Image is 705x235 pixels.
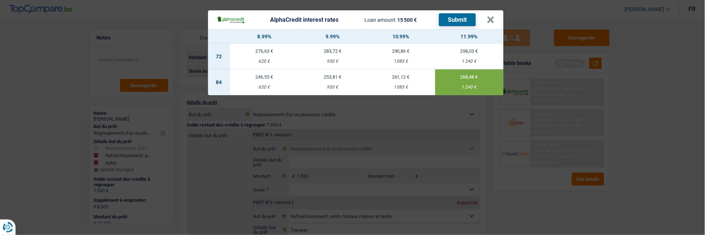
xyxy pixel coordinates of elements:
[217,15,245,24] img: AlphaCredit
[230,30,299,44] th: 8.99%
[435,75,504,79] div: 268,48 €
[299,75,367,79] div: 253,81 €
[230,49,299,53] div: 276,63 €
[367,85,435,90] div: 1 085 €
[487,16,495,24] button: ×
[439,13,476,26] button: Submit
[435,30,504,44] th: 11.99%
[367,30,435,44] th: 10.99%
[208,69,230,95] td: 84
[299,59,367,64] div: 930 €
[230,59,299,64] div: 620 €
[364,17,396,23] span: Loan amount:
[230,75,299,79] div: 246,55 €
[270,17,339,23] div: AlphaCredit interest rates
[367,49,435,53] div: 290,86 €
[435,59,504,64] div: 1 240 €
[435,85,504,90] div: 1 240 €
[398,17,417,23] span: 15 500 €
[435,49,504,53] div: 298,03 €
[367,59,435,64] div: 1 085 €
[208,44,230,69] td: 72
[299,30,367,44] th: 9.99%
[230,85,299,90] div: 620 €
[367,75,435,79] div: 261,12 €
[299,49,367,53] div: 283,72 €
[299,85,367,90] div: 930 €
